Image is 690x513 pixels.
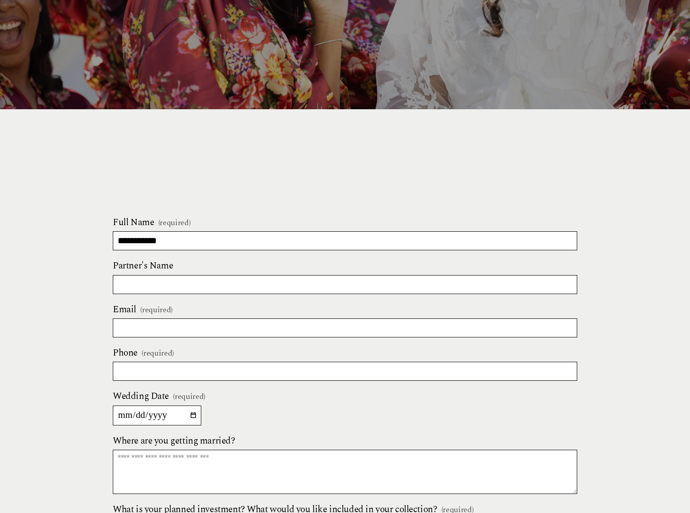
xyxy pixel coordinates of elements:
span: (required) [142,349,173,357]
span: Partner's Name [113,259,173,273]
span: (required) [173,391,205,402]
span: (required) [158,217,190,229]
span: Phone [113,346,138,360]
span: Wedding Date [113,390,169,403]
span: Full Name [113,216,154,230]
span: Where are you getting married? [113,434,235,448]
span: (required) [140,304,172,316]
span: Email [113,303,136,317]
